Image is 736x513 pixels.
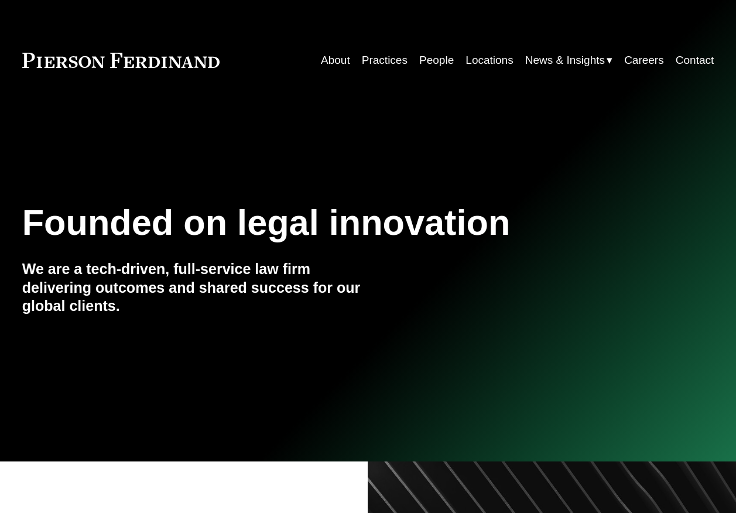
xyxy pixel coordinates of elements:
a: Careers [624,49,664,71]
a: Practices [362,49,408,71]
h4: We are a tech-driven, full-service law firm delivering outcomes and shared success for our global... [22,260,368,316]
span: News & Insights [525,50,605,70]
a: folder dropdown [525,49,612,71]
h1: Founded on legal innovation [22,202,599,243]
a: About [321,49,350,71]
a: Locations [465,49,513,71]
a: Contact [676,49,714,71]
a: People [419,49,454,71]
